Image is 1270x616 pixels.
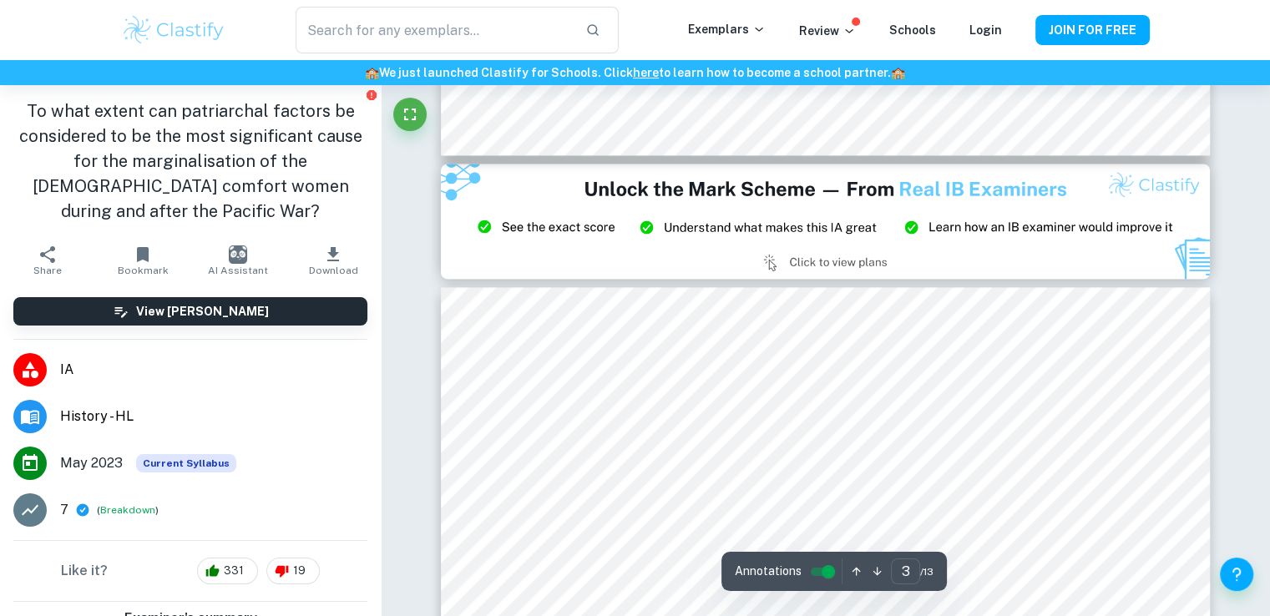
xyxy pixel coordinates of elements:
span: AI Assistant [208,265,268,276]
p: Exemplars [688,20,766,38]
button: JOIN FOR FREE [1035,15,1150,45]
button: Download [286,237,381,284]
div: 19 [266,558,320,584]
h6: View [PERSON_NAME] [136,302,269,321]
a: here [633,66,659,79]
span: Annotations [735,563,802,580]
input: Search for any exemplars... [296,7,571,53]
h1: To what extent can patriarchal factors be considered to be the most significant cause for the mar... [13,98,367,224]
span: History - HL [60,406,367,427]
button: Help and Feedback [1220,558,1253,591]
span: Current Syllabus [136,454,236,472]
a: Login [969,23,1002,37]
img: Ad [441,164,1211,279]
h6: We just launched Clastify for Schools. Click to learn how to become a school partner. [3,63,1267,82]
span: 🏫 [891,66,905,79]
button: Fullscreen [393,98,427,131]
button: Breakdown [100,502,155,518]
h6: Like it? [61,561,108,581]
span: / 13 [920,564,934,579]
a: Schools [889,23,936,37]
button: AI Assistant [190,237,286,284]
img: Clastify logo [121,13,227,47]
span: Bookmark [118,265,169,276]
button: Report issue [365,88,377,101]
span: Download [309,265,358,276]
span: 331 [215,563,253,579]
p: 7 [60,500,68,520]
div: 331 [197,558,258,584]
span: IA [60,360,367,380]
span: ( ) [97,502,159,518]
span: 🏫 [365,66,379,79]
button: View [PERSON_NAME] [13,297,367,326]
span: May 2023 [60,453,123,473]
img: AI Assistant [229,245,247,264]
span: Share [33,265,62,276]
p: Review [799,22,856,40]
button: Bookmark [95,237,190,284]
div: This exemplar is based on the current syllabus. Feel free to refer to it for inspiration/ideas wh... [136,454,236,472]
span: 19 [284,563,315,579]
